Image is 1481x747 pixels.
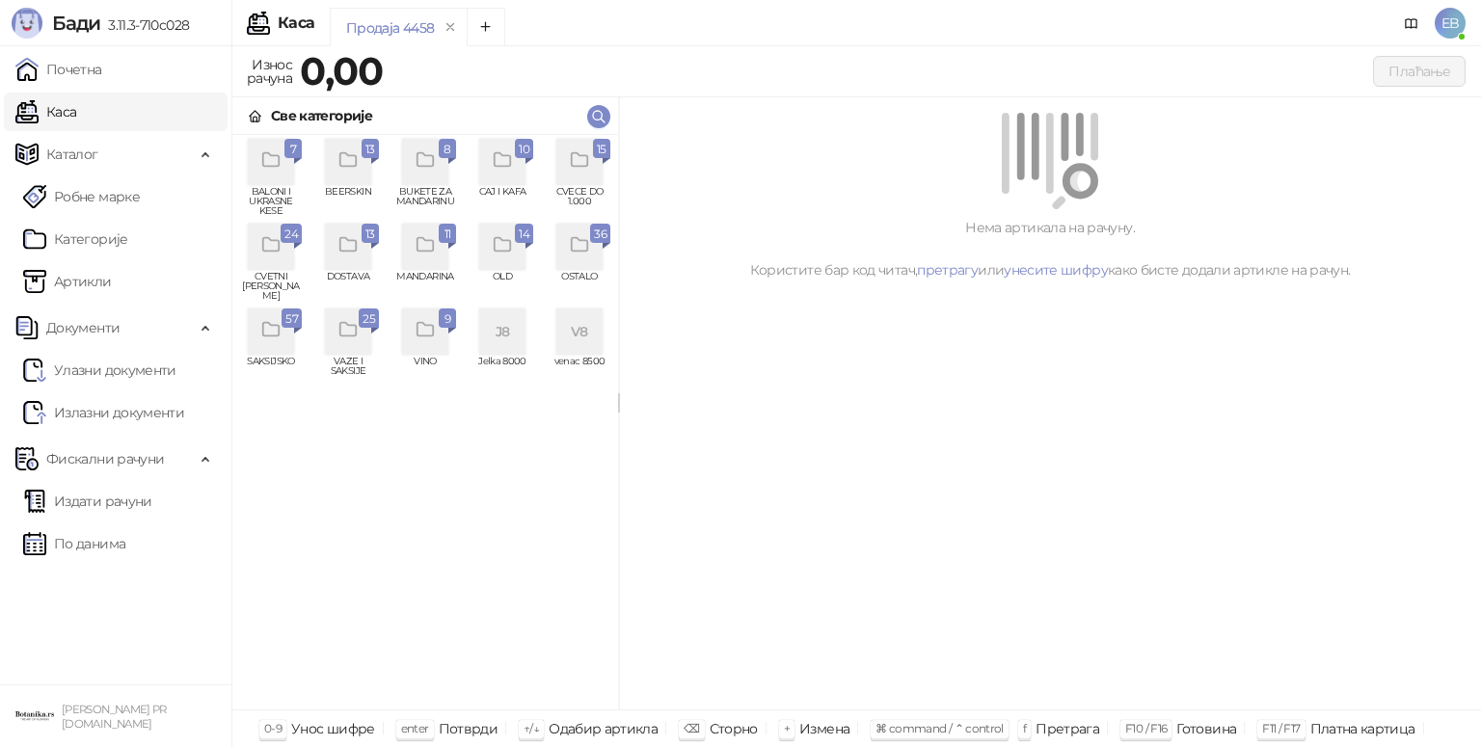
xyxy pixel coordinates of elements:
div: Каса [278,15,314,31]
span: ⌫ [684,721,699,735]
button: remove [438,19,463,36]
span: BUKETE ZA MANDARINU [394,187,456,216]
span: VAZE I SAKSIJE [317,357,379,386]
span: Бади [52,12,100,35]
span: VINO [394,357,456,386]
span: OLD [471,272,533,301]
span: 15 [597,139,606,160]
button: Add tab [467,8,505,46]
a: претрагу [917,261,978,279]
div: Одабир артикла [549,716,658,741]
span: + [784,721,790,735]
a: По данима [23,524,125,563]
span: enter [401,721,429,735]
a: Робне марке [23,177,140,216]
span: Документи [46,308,120,347]
span: CAJ I KAFA [471,187,533,216]
span: 24 [284,224,298,245]
span: CVETNI [PERSON_NAME] [240,272,302,301]
a: Издати рачуни [23,482,152,520]
span: 3.11.3-710c028 [100,16,189,34]
div: Све категорије [271,105,372,126]
div: grid [232,135,618,709]
span: venac 8500 [549,357,610,386]
span: 9 [443,308,452,330]
span: 13 [365,224,375,245]
span: 57 [285,308,298,330]
a: Почетна [15,50,102,89]
a: Ulazni dokumentiУлазни документи [23,351,176,389]
span: 36 [594,224,606,245]
a: Излазни документи [23,393,184,432]
span: CVECE DO 1.000 [549,187,610,216]
a: Категорије [23,220,128,258]
a: Каса [15,93,76,131]
span: EB [1435,8,1466,39]
img: Logo [12,8,42,39]
div: J8 [479,308,525,355]
div: Продаја 4458 [346,17,434,39]
span: 7 [288,139,298,160]
div: Износ рачуна [243,52,296,91]
span: Фискални рачуни [46,440,164,478]
span: 25 [363,308,375,330]
span: 13 [365,139,375,160]
div: Сторно [710,716,758,741]
span: DOSTAVA [317,272,379,301]
span: 14 [519,224,529,245]
span: MANDARINA [394,272,456,301]
span: F11 / F17 [1262,721,1300,735]
span: 0-9 [264,721,282,735]
span: BALONI I UKRASNE KESE [240,187,302,216]
a: ArtikliАртикли [23,262,112,301]
span: BEERSKIN [317,187,379,216]
small: [PERSON_NAME] PR [DOMAIN_NAME] [62,703,167,731]
span: 11 [443,224,452,245]
div: Измена [799,716,849,741]
div: V8 [556,308,603,355]
span: 8 [443,139,452,160]
span: ↑/↓ [524,721,539,735]
div: Претрага [1036,716,1099,741]
span: F10 / F16 [1125,721,1167,735]
div: Готовина [1176,716,1236,741]
button: Плаћање [1373,56,1466,87]
span: Каталог [46,135,98,173]
a: Документација [1396,8,1427,39]
span: OSTALO [549,272,610,301]
div: Платна картица [1310,716,1415,741]
div: Нема артикала на рачуну. Користите бар код читач, или како бисте додали артикле на рачун. [642,217,1458,280]
img: 64x64-companyLogo-0e2e8aaa-0bd2-431b-8613-6e3c65811325.png [15,697,54,735]
span: 10 [519,139,529,160]
span: f [1023,721,1026,735]
div: Потврди [439,716,498,741]
div: Унос шифре [291,716,375,741]
a: унесите шифру [1004,261,1108,279]
span: SAKSIJSKO [240,357,302,386]
span: Jelka 8000 [471,357,533,386]
strong: 0,00 [300,47,383,94]
span: ⌘ command / ⌃ control [875,721,1004,735]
